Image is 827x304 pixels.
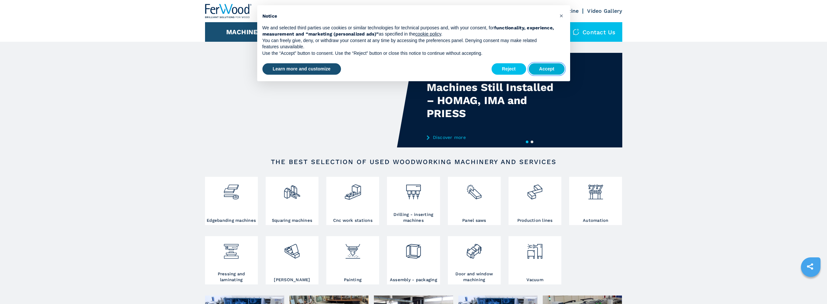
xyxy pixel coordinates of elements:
a: Production lines [509,177,561,225]
a: cookie policy [415,31,441,37]
h2: The best selection of used woodworking machinery and services [226,158,601,166]
img: pressa-strettoia.png [223,238,240,260]
img: aspirazione_1.png [526,238,543,260]
img: montaggio_imballaggio_2.png [405,238,422,260]
img: bordatrici_1.png [223,178,240,201]
h3: Drilling - inserting machines [389,212,438,223]
h3: Painting [344,277,362,283]
h3: Edgebanding machines [207,218,256,223]
p: We and selected third parties use cookies or similar technologies for technical purposes and, wit... [262,25,554,38]
a: Vacuum [509,236,561,284]
a: Discover more [427,135,554,140]
img: levigatrici_2.png [283,238,301,260]
button: Reject [492,63,526,75]
button: 2 [531,141,533,143]
button: Close this notice [556,10,567,21]
img: verniciatura_1.png [344,238,362,260]
a: Edgebanding machines [205,177,258,225]
a: [PERSON_NAME] [266,236,318,284]
p: Use the “Accept” button to consent. Use the “Reject” button or close this notice to continue with... [262,50,554,57]
a: Door and window machining [448,236,501,284]
h3: Vacuum [526,277,543,283]
a: Automation [569,177,622,225]
h3: Door and window machining [450,271,499,283]
video: Your browser does not support the video tag. [205,53,414,147]
a: Video Gallery [587,8,622,14]
h3: Automation [583,218,609,223]
img: Contact us [573,29,579,35]
a: Panel saws [448,177,501,225]
button: Machines [226,28,262,36]
h3: [PERSON_NAME] [274,277,310,283]
a: Painting [326,236,379,284]
button: Accept [529,63,565,75]
img: lavorazione_porte_finestre_2.png [465,238,483,260]
h3: Assembly - packaging [390,277,437,283]
div: Contact us [566,22,622,42]
iframe: Chat [799,275,822,299]
a: Drilling - inserting machines [387,177,440,225]
a: Cnc work stations [326,177,379,225]
strong: functionality, experience, measurement and “marketing (personalized ads)” [262,25,554,37]
h3: Production lines [517,218,553,223]
a: Pressing and laminating [205,236,258,284]
a: Assembly - packaging [387,236,440,284]
h3: Cnc work stations [333,218,373,223]
img: Ferwood [205,4,252,18]
a: sharethis [802,258,818,275]
h3: Panel saws [462,218,486,223]
img: automazione.png [587,178,604,201]
img: sezionatrici_2.png [465,178,483,201]
button: Learn more and customize [262,63,341,75]
img: linee_di_produzione_2.png [526,178,543,201]
h2: Notice [262,13,554,20]
img: foratrici_inseritrici_2.png [405,178,422,201]
button: 1 [526,141,528,143]
p: You can freely give, deny, or withdraw your consent at any time by accessing the preferences pane... [262,38,554,50]
h3: Squaring machines [272,218,312,223]
img: centro_di_lavoro_cnc_2.png [344,178,362,201]
img: squadratrici_2.png [283,178,301,201]
h3: Pressing and laminating [207,271,256,283]
a: Squaring machines [266,177,318,225]
span: × [559,12,563,20]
